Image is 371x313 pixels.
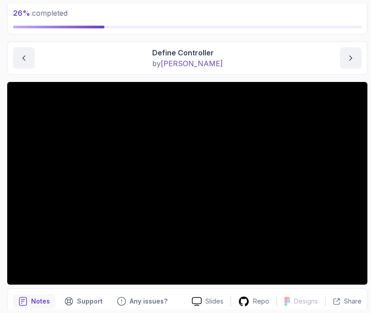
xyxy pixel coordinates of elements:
[7,82,367,285] iframe: 2 - Define Controller
[77,297,103,306] p: Support
[112,294,173,308] button: Feedback button
[340,47,362,69] button: next content
[231,296,276,307] a: Repo
[152,58,223,69] p: by
[13,47,35,69] button: previous content
[152,47,223,58] p: Define Controller
[13,294,55,308] button: notes button
[13,9,30,18] span: 26 %
[294,297,318,306] p: Designs
[59,294,108,308] button: Support button
[13,9,68,18] span: completed
[130,297,167,306] p: Any issues?
[325,297,362,306] button: Share
[185,297,231,306] a: Slides
[344,297,362,306] p: Share
[31,297,50,306] p: Notes
[205,297,223,306] p: Slides
[253,297,269,306] p: Repo
[161,59,223,68] span: [PERSON_NAME]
